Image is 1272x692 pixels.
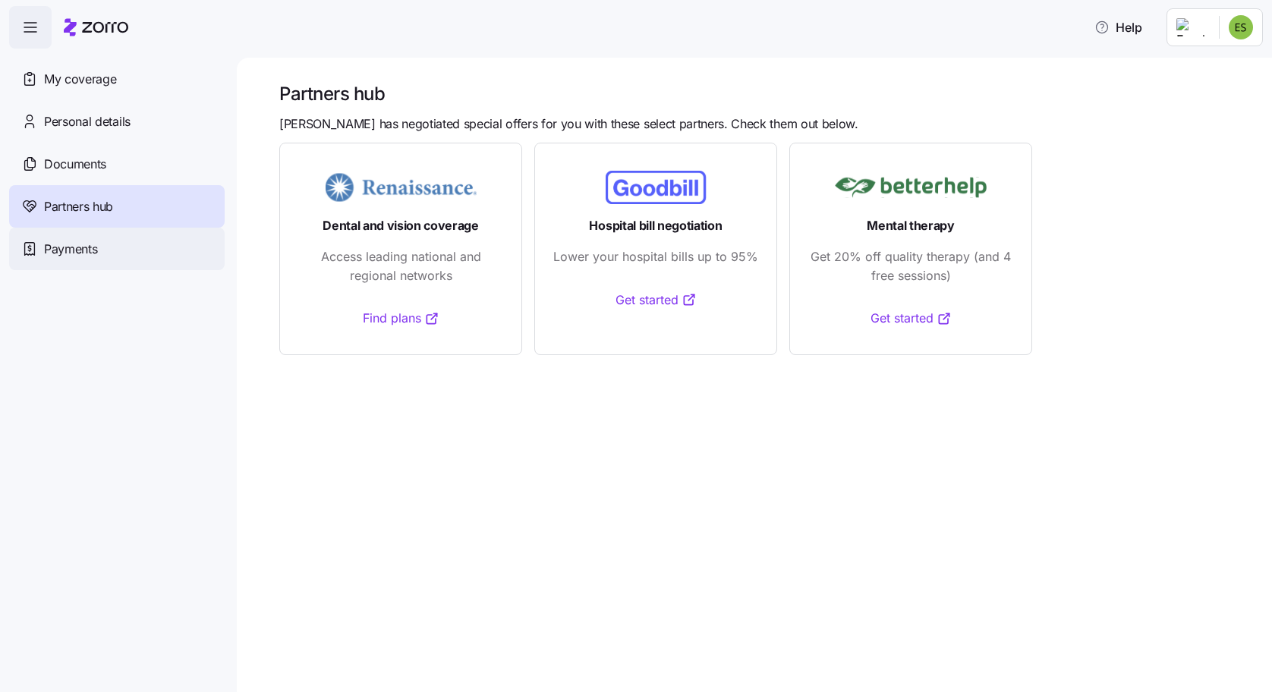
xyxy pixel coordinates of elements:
[553,247,758,266] span: Lower your hospital bills up to 95%
[9,100,225,143] a: Personal details
[44,197,113,216] span: Partners hub
[867,216,955,235] span: Mental therapy
[9,228,225,270] a: Payments
[298,247,503,285] span: Access leading national and regional networks
[808,247,1013,285] span: Get 20% off quality therapy (and 4 free sessions)
[1229,15,1253,39] img: 8ced78cc77918deb274afaa03412bc79
[589,216,722,235] span: Hospital bill negotiation
[1094,18,1142,36] span: Help
[363,309,439,328] a: Find plans
[279,115,858,134] span: [PERSON_NAME] has negotiated special offers for you with these select partners. Check them out be...
[44,70,116,89] span: My coverage
[1176,18,1207,36] img: Employer logo
[9,185,225,228] a: Partners hub
[9,58,225,100] a: My coverage
[9,143,225,185] a: Documents
[1082,12,1154,42] button: Help
[44,155,106,174] span: Documents
[279,82,1251,105] h1: Partners hub
[323,216,479,235] span: Dental and vision coverage
[616,291,697,310] a: Get started
[871,309,952,328] a: Get started
[44,240,97,259] span: Payments
[44,112,131,131] span: Personal details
